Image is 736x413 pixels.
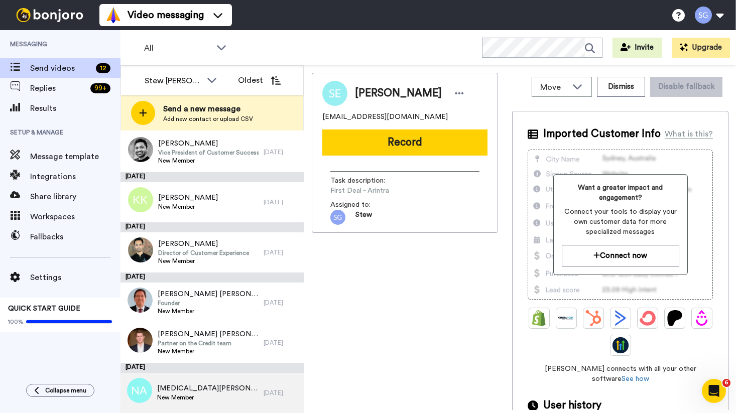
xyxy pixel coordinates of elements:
span: New Member [158,307,259,315]
div: [DATE] [264,248,299,256]
button: Invite [612,38,662,58]
span: Collapse menu [45,386,86,394]
img: Drip [694,310,710,326]
button: Collapse menu [26,384,94,397]
span: Stew [355,210,372,225]
span: New Member [157,393,259,401]
span: Workspaces [30,211,120,223]
span: [EMAIL_ADDRESS][DOMAIN_NAME] [322,112,448,122]
div: What is this? [665,128,713,140]
img: Shopify [531,310,547,326]
button: Dismiss [597,77,645,97]
button: Disable fallback [650,77,722,97]
img: GoHighLevel [612,337,629,353]
span: 6 [722,379,730,387]
span: Send videos [30,62,92,74]
button: Upgrade [672,38,730,58]
div: [DATE] [264,148,299,156]
span: 100% [8,318,24,326]
span: [PERSON_NAME] [158,139,259,149]
button: Oldest [230,70,288,90]
button: Record [322,129,487,156]
img: kk.png [128,187,153,212]
div: [DATE] [120,222,304,232]
span: Director of Customer Experience [158,249,249,257]
img: vm-color.svg [105,7,121,23]
img: fe125b3f-d493-4716-8b51-b2d13b897258.jpg [128,237,153,262]
img: 604ac19e-d55b-4560-a3bf-87fb2b81754e.jpg [128,328,153,353]
span: New Member [158,257,249,265]
span: [PERSON_NAME] [355,86,442,101]
a: See how [622,375,649,382]
img: ConvertKit [640,310,656,326]
span: Add new contact or upload CSV [163,115,253,123]
img: Image of Sophie Elizabeth Taylor [322,81,347,106]
span: Want a greater impact and engagement? [562,183,679,203]
span: [PERSON_NAME] [PERSON_NAME] [158,329,259,339]
span: Share library [30,191,120,203]
div: 99 + [90,83,110,93]
span: Video messaging [128,8,204,22]
span: Founder [158,299,259,307]
img: Ontraport [558,310,574,326]
button: Connect now [562,245,679,266]
span: [PERSON_NAME] [158,193,218,203]
span: [PERSON_NAME] connects with all your other software [528,364,713,384]
span: Send a new message [163,103,253,115]
iframe: Intercom live chat [702,379,726,403]
span: Results [30,102,120,114]
div: [DATE] [120,363,304,373]
span: Connect your tools to display your own customer data for more specialized messages [562,207,679,237]
img: 6ffc37e3-7a57-4b58-8769-2d2218edc3bd.jpg [128,137,153,162]
span: Message template [30,151,120,163]
span: Partner on the Credit team [158,339,259,347]
span: Integrations [30,171,120,183]
span: New Member [158,347,259,355]
div: [DATE] [264,198,299,206]
span: [PERSON_NAME] [158,239,249,249]
span: Move [540,81,567,93]
span: Settings [30,271,120,284]
div: [DATE] [264,339,299,347]
img: Hubspot [585,310,601,326]
img: bj-logo-header-white.svg [12,8,87,22]
img: Patreon [667,310,683,326]
img: na.png [127,378,152,403]
img: 82d77515-61d0-430a-a333-5535a56e8b0c.png [330,210,345,225]
span: Fallbacks [30,231,120,243]
div: [DATE] [120,272,304,283]
span: Assigned to: [330,200,401,210]
span: Imported Customer Info [543,126,661,142]
span: Replies [30,82,86,94]
span: QUICK START GUIDE [8,305,80,312]
div: [DATE] [120,172,304,182]
div: [DATE] [264,389,299,397]
span: [MEDICAL_DATA][PERSON_NAME] Le Messurier [157,383,259,393]
span: Vice President of Customer Success [158,149,259,157]
span: User history [543,398,601,413]
span: New Member [158,203,218,211]
div: Stew [PERSON_NAME] [145,75,202,87]
span: [PERSON_NAME] [PERSON_NAME] [158,289,259,299]
span: Task description : [330,176,401,186]
span: First Deal - Arintra [330,186,426,196]
span: New Member [158,157,259,165]
div: [DATE] [264,299,299,307]
span: All [144,42,211,54]
div: 12 [96,63,110,73]
img: ActiveCampaign [612,310,629,326]
img: 2adfe0f4-3a88-484d-be9b-6f91dcdec3ba.jpg [128,288,153,313]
